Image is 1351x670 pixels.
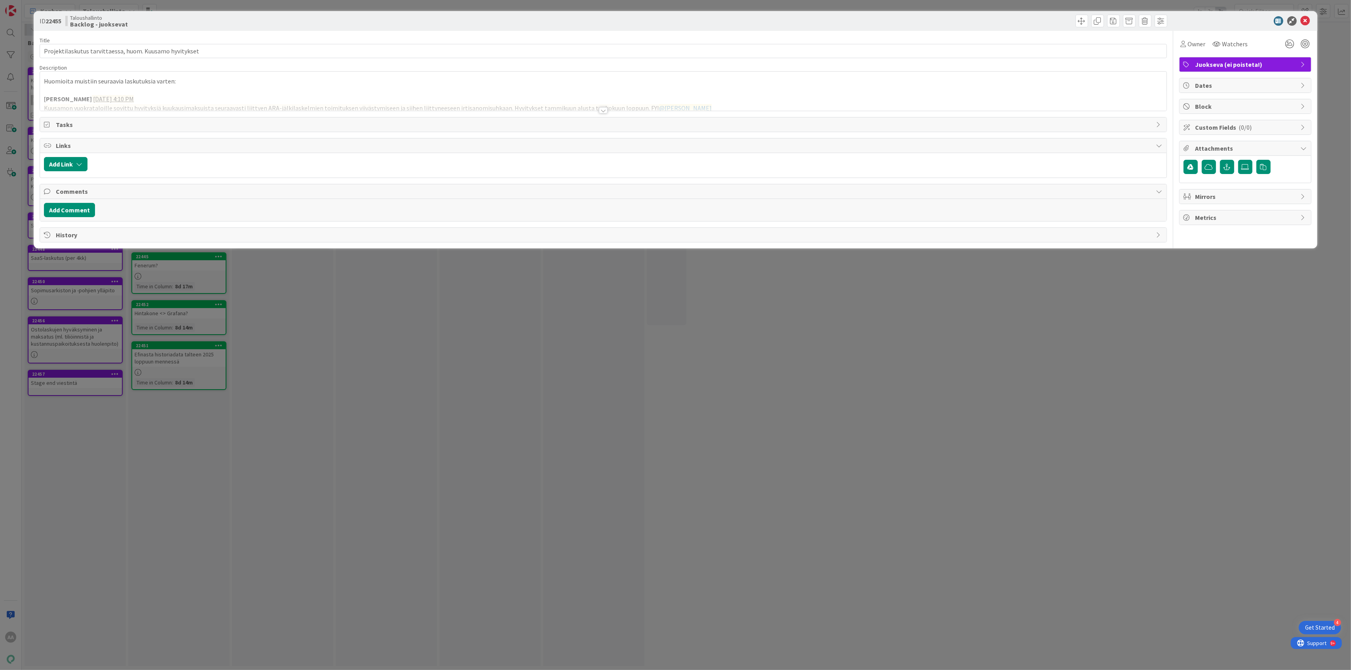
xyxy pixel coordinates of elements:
[40,16,61,26] span: ID
[40,44,1167,58] input: type card name here...
[70,15,128,21] span: Taloushallinto
[1222,39,1248,49] span: Watchers
[44,77,1162,86] p: Huomioita muistiin seuraavia laskutuksia varten:
[1299,621,1341,634] div: Open Get Started checklist, remaining modules: 4
[56,187,1152,196] span: Comments
[1305,624,1335,632] div: Get Started
[1195,144,1297,153] span: Attachments
[1239,123,1252,131] span: ( 0/0 )
[1195,192,1297,201] span: Mirrors
[46,17,61,25] b: 22455
[56,230,1152,240] span: History
[1195,123,1297,132] span: Custom Fields
[56,141,1152,150] span: Links
[1195,213,1297,222] span: Metrics
[44,203,95,217] button: Add Comment
[1188,39,1206,49] span: Owner
[1195,60,1297,69] span: Juokseva (ei poisteta!)
[17,1,36,11] span: Support
[70,21,128,27] b: Backlog - juoksevat
[44,157,87,171] button: Add Link
[40,37,50,44] label: Title
[40,64,67,71] span: Description
[1334,619,1341,626] div: 4
[1195,102,1297,111] span: Block
[1195,81,1297,90] span: Dates
[40,3,44,9] div: 9+
[56,120,1152,129] span: Tasks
